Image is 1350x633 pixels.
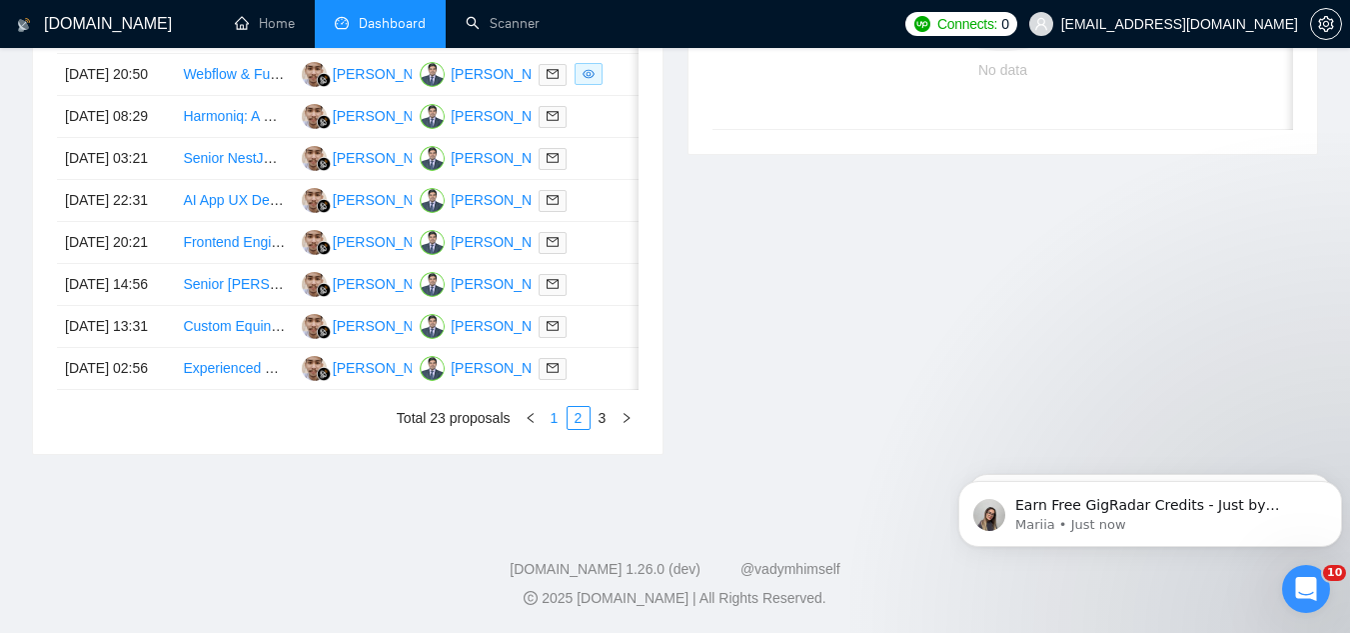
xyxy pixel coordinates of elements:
[57,54,175,96] td: [DATE] 20:50
[333,315,448,337] div: [PERSON_NAME]
[175,348,293,390] td: Experienced Software Engineer for AI Chat Development
[568,407,590,429] a: 2
[547,194,559,206] span: mail
[302,230,327,255] img: AI
[302,146,327,171] img: AI
[420,359,684,375] a: MA[PERSON_NAME] [PERSON_NAME]
[183,150,460,166] a: Senior NestJS + Next.js + React Engineer(s)
[175,264,293,306] td: Senior Django Developer
[175,180,293,222] td: AI App UX Design improvement, Database Management Expert, promt engineering Needed
[451,315,684,337] div: [PERSON_NAME] [PERSON_NAME]
[302,272,327,297] img: AI
[914,16,930,32] img: upwork-logo.png
[57,96,175,138] td: [DATE] 08:29
[547,278,559,290] span: mail
[302,314,327,339] img: AI
[317,157,331,171] img: gigradar-bm.png
[333,273,448,295] div: [PERSON_NAME]
[451,105,684,127] div: [PERSON_NAME] [PERSON_NAME]
[420,314,445,339] img: MA
[57,306,175,348] td: [DATE] 13:31
[621,412,633,424] span: right
[302,233,448,249] a: AI[PERSON_NAME]
[583,68,595,80] span: eye
[183,360,536,376] a: Experienced Software Engineer for AI Chat Development
[615,406,639,430] button: right
[57,348,175,390] td: [DATE] 02:56
[525,412,537,424] span: left
[1311,16,1341,32] span: setting
[335,16,349,30] span: dashboard
[317,325,331,339] img: gigradar-bm.png
[1034,17,1048,31] span: user
[420,62,445,87] img: MA
[175,54,293,96] td: Webflow & Full-Stack Developer for AI Song Generator Business
[317,367,331,381] img: gigradar-bm.png
[1310,8,1342,40] button: setting
[317,73,331,87] img: gigradar-bm.png
[547,68,559,80] span: mail
[451,63,684,85] div: [PERSON_NAME] [PERSON_NAME]
[544,407,566,429] a: 1
[547,152,559,164] span: mail
[1310,16,1342,32] a: setting
[333,357,448,379] div: [PERSON_NAME]
[16,588,1334,609] div: 2025 [DOMAIN_NAME] | All Rights Reserved.
[183,66,584,82] a: Webflow & Full-Stack Developer for AI Song Generator Business
[451,231,684,253] div: [PERSON_NAME] [PERSON_NAME]
[302,317,448,333] a: AI[PERSON_NAME]
[420,191,684,207] a: MA[PERSON_NAME] [PERSON_NAME]
[302,107,448,123] a: AI[PERSON_NAME]
[333,147,448,169] div: [PERSON_NAME]
[510,561,700,577] a: [DOMAIN_NAME] 1.26.0 (dev)
[420,104,445,129] img: MA
[333,63,448,85] div: [PERSON_NAME]
[420,233,684,249] a: MA[PERSON_NAME] [PERSON_NAME]
[451,357,684,379] div: [PERSON_NAME] [PERSON_NAME]
[317,199,331,213] img: gigradar-bm.png
[17,9,31,41] img: logo
[937,13,997,35] span: Connects:
[420,317,684,333] a: MA[PERSON_NAME] [PERSON_NAME]
[1323,565,1346,581] span: 10
[524,591,538,605] span: copyright
[175,222,293,264] td: Frontend Engineer Needed for Solana Project
[728,59,1278,81] div: No data
[317,241,331,255] img: gigradar-bm.png
[420,149,684,165] a: MA[PERSON_NAME] [PERSON_NAME]
[317,283,331,297] img: gigradar-bm.png
[183,234,467,250] a: Frontend Engineer Needed for Solana Project
[302,191,448,207] a: AI[PERSON_NAME]
[547,320,559,332] span: mail
[57,264,175,306] td: [DATE] 14:56
[333,189,448,211] div: [PERSON_NAME]
[420,107,684,123] a: MA[PERSON_NAME] [PERSON_NAME]
[592,407,614,429] a: 3
[519,406,543,430] li: Previous Page
[420,356,445,381] img: MA
[302,149,448,165] a: AI[PERSON_NAME]
[547,362,559,374] span: mail
[302,65,448,81] a: AI[PERSON_NAME]
[302,275,448,291] a: AI[PERSON_NAME]
[183,318,501,334] a: Custom Equine Management System Development
[317,115,331,129] img: gigradar-bm.png
[451,189,684,211] div: [PERSON_NAME] [PERSON_NAME]
[183,276,343,292] a: Senior [PERSON_NAME]
[591,406,615,430] li: 3
[543,406,567,430] li: 1
[420,272,445,297] img: MA
[175,138,293,180] td: Senior NestJS + Next.js + React Engineer(s)
[451,273,684,295] div: [PERSON_NAME] [PERSON_NAME]
[567,406,591,430] li: 2
[359,15,426,32] span: Dashboard
[547,236,559,248] span: mail
[57,138,175,180] td: [DATE] 03:21
[397,406,511,430] li: Total 23 proposals
[175,306,293,348] td: Custom Equine Management System Development
[615,406,639,430] li: Next Page
[519,406,543,430] button: left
